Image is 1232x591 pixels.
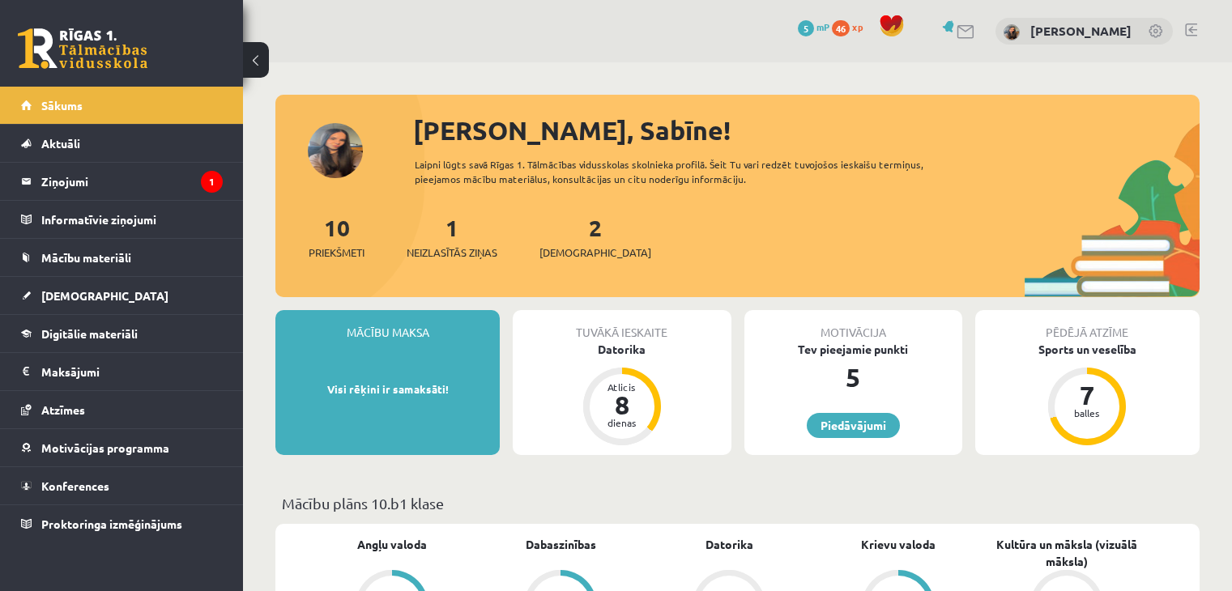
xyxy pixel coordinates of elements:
[798,20,829,33] a: 5 mP
[21,429,223,466] a: Motivācijas programma
[283,381,492,398] p: Visi rēķini ir samaksāti!
[513,341,731,358] div: Datorika
[832,20,871,33] a: 46 xp
[21,239,223,276] a: Mācību materiāli
[1030,23,1132,39] a: [PERSON_NAME]
[861,536,936,553] a: Krievu valoda
[852,20,863,33] span: xp
[21,163,223,200] a: Ziņojumi1
[798,20,814,36] span: 5
[41,288,168,303] span: [DEMOGRAPHIC_DATA]
[18,28,147,69] a: Rīgas 1. Tālmācības vidusskola
[706,536,753,553] a: Datorika
[598,392,646,418] div: 8
[21,353,223,390] a: Maksājumi
[21,87,223,124] a: Sākums
[407,213,497,261] a: 1Neizlasītās ziņas
[41,201,223,238] legend: Informatīvie ziņojumi
[41,98,83,113] span: Sākums
[975,341,1200,448] a: Sports un veselība 7 balles
[539,213,651,261] a: 2[DEMOGRAPHIC_DATA]
[21,467,223,504] a: Konferences
[357,536,427,553] a: Angļu valoda
[41,326,138,341] span: Digitālie materiāli
[21,391,223,428] a: Atzīmes
[201,171,223,193] i: 1
[539,244,651,261] span: [DEMOGRAPHIC_DATA]
[513,310,731,341] div: Tuvākā ieskaite
[21,125,223,162] a: Aktuāli
[415,157,970,186] div: Laipni lūgts savā Rīgas 1. Tālmācības vidusskolas skolnieka profilā. Šeit Tu vari redzēt tuvojošo...
[513,341,731,448] a: Datorika Atlicis 8 dienas
[41,163,223,200] legend: Ziņojumi
[21,505,223,542] a: Proktoringa izmēģinājums
[21,277,223,314] a: [DEMOGRAPHIC_DATA]
[275,310,500,341] div: Mācību maksa
[526,536,596,553] a: Dabaszinības
[832,20,850,36] span: 46
[41,478,109,493] span: Konferences
[41,517,182,531] span: Proktoringa izmēģinājums
[807,413,900,438] a: Piedāvājumi
[41,136,80,151] span: Aktuāli
[598,382,646,392] div: Atlicis
[41,402,85,417] span: Atzīmes
[21,315,223,352] a: Digitālie materiāli
[41,250,131,265] span: Mācību materiāli
[744,310,962,341] div: Motivācija
[744,341,962,358] div: Tev pieejamie punkti
[413,111,1200,150] div: [PERSON_NAME], Sabīne!
[598,418,646,427] div: dienas
[21,201,223,238] a: Informatīvie ziņojumi
[282,492,1193,514] p: Mācību plāns 10.b1 klase
[1004,24,1020,40] img: Sabīne Eiklone
[816,20,829,33] span: mP
[744,358,962,397] div: 5
[983,536,1151,570] a: Kultūra un māksla (vizuālā māksla)
[975,341,1200,358] div: Sports un veselība
[41,353,223,390] legend: Maksājumi
[975,310,1200,341] div: Pēdējā atzīme
[309,244,364,261] span: Priekšmeti
[1063,382,1111,408] div: 7
[407,244,497,261] span: Neizlasītās ziņas
[1063,408,1111,418] div: balles
[309,213,364,261] a: 10Priekšmeti
[41,440,169,455] span: Motivācijas programma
